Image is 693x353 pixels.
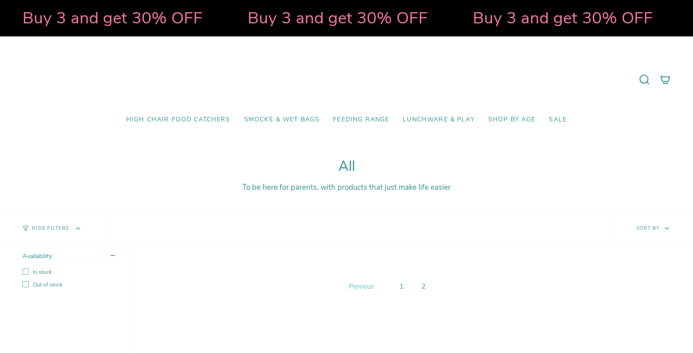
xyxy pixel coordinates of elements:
[22,252,115,263] summary: Availability
[403,116,474,124] span: Lunchware & Play
[636,225,660,232] span: Sort by
[333,116,389,124] span: Feeding Range
[22,268,115,276] label: In stock
[126,116,231,124] span: High Chair Food Catchers
[396,109,481,130] a: Lunchware & Play
[411,7,591,29] strong: Buy 3 and get 30% OFF
[613,214,693,242] button: Sort by
[120,109,237,130] a: High Chair Food Catchers
[326,109,396,130] a: Feeding Range
[549,116,567,124] span: SALE
[542,109,573,130] a: SALE
[242,182,451,192] span: To be here for parents, with products that just make life easier
[186,7,366,29] strong: Buy 3 and get 30% OFF
[349,282,374,291] span: Previous
[22,252,52,260] span: Availability
[481,109,542,130] a: Shop by Age
[22,281,115,288] label: Out of stock
[346,280,376,293] a: Previous
[237,109,327,130] a: Smocks & Wet Bags
[244,116,320,124] span: Smocks & Wet Bags
[418,280,429,293] a: 2
[32,226,69,231] span: Hide Filters
[488,116,536,124] span: Shop by Age
[22,158,671,175] h1: All
[396,280,407,293] a: 1
[269,50,424,109] a: Mumma’s Little Helpers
